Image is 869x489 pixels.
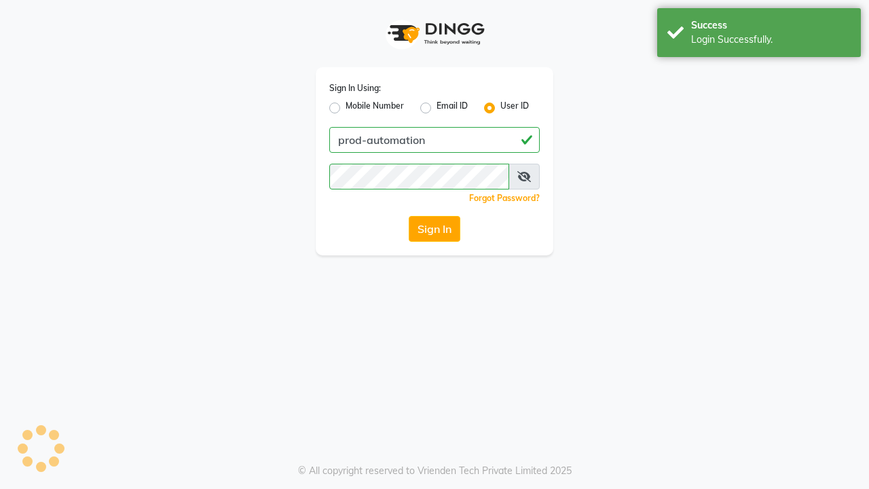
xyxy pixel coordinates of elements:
[437,100,468,116] label: Email ID
[691,33,851,47] div: Login Successfully.
[380,14,489,54] img: logo1.svg
[329,164,509,189] input: Username
[346,100,404,116] label: Mobile Number
[691,18,851,33] div: Success
[469,193,540,203] a: Forgot Password?
[329,82,381,94] label: Sign In Using:
[409,216,460,242] button: Sign In
[500,100,529,116] label: User ID
[329,127,540,153] input: Username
